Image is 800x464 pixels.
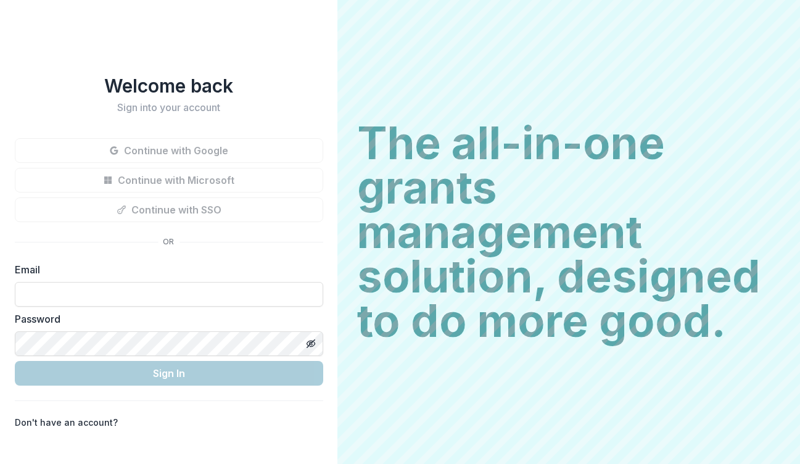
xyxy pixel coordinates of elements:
button: Continue with SSO [15,197,323,222]
button: Continue with Microsoft [15,168,323,193]
button: Toggle password visibility [301,334,321,354]
button: Continue with Google [15,138,323,163]
p: Don't have an account? [15,416,118,429]
button: Sign In [15,361,323,386]
label: Password [15,312,316,326]
label: Email [15,262,316,277]
h2: Sign into your account [15,102,323,114]
h1: Welcome back [15,75,323,97]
